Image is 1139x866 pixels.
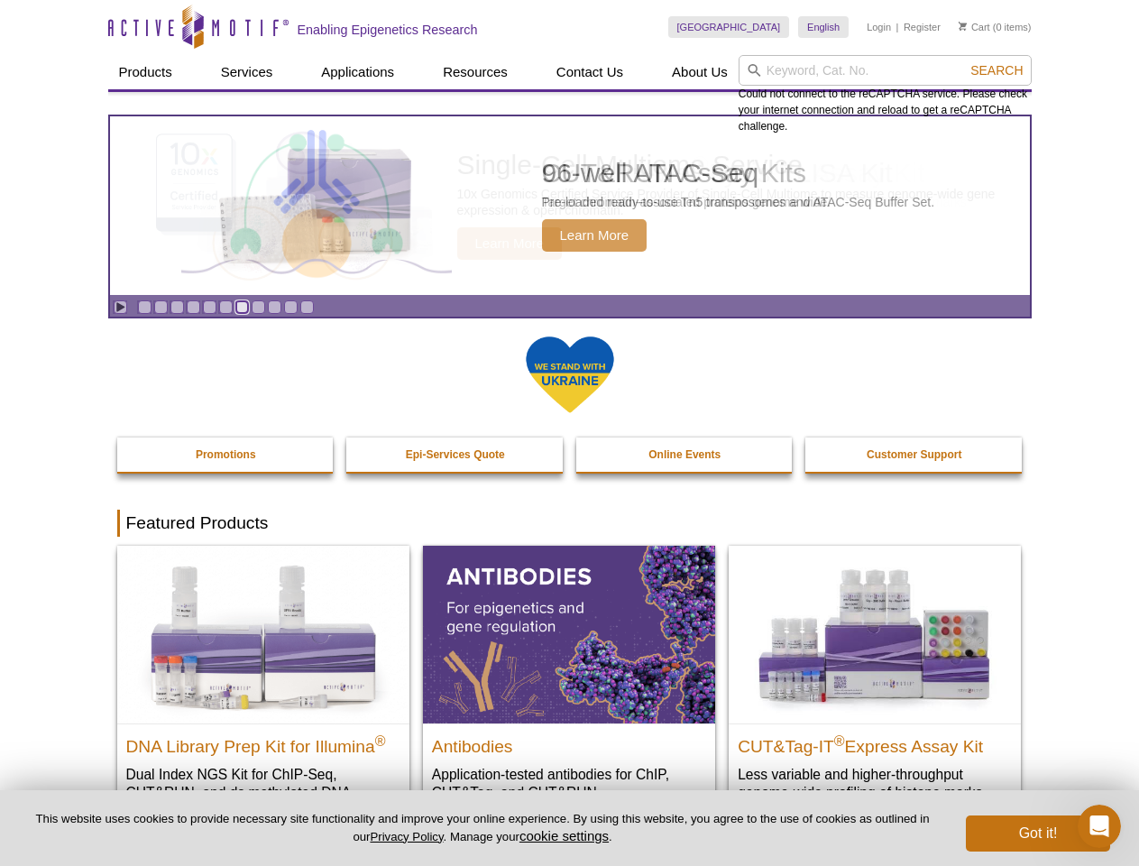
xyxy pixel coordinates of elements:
[126,765,400,820] p: Dual Index NGS Kit for ChIP-Seq, CUT&RUN, and ds methylated DNA assays.
[204,138,429,273] img: Active Motif Kit photo
[668,16,790,38] a: [GEOGRAPHIC_DATA]
[805,438,1024,472] a: Customer Support
[896,16,899,38] li: |
[196,448,256,461] strong: Promotions
[154,300,168,314] a: Go to slide 2
[346,438,565,472] a: Epi-Services Quote
[738,765,1012,802] p: Less variable and higher-throughput genome-wide profiling of histone marks​.
[114,300,127,314] a: Toggle autoplay
[542,194,935,210] p: Pre-loaded ready-to-use Tn5 transposomes and ATAC-Seq Buffer Set.
[904,21,941,33] a: Register
[834,732,845,748] sup: ®
[1078,805,1121,848] iframe: Intercom live chat
[219,300,233,314] a: Go to slide 6
[117,546,409,837] a: DNA Library Prep Kit for Illumina DNA Library Prep Kit for Illumina® Dual Index NGS Kit for ChIP-...
[300,300,314,314] a: Go to slide 11
[110,116,1030,295] a: Active Motif Kit photo 96-well ATAC-Seq Pre-loaded ready-to-use Tn5 transposomes and ATAC-Seq Buf...
[117,546,409,723] img: DNA Library Prep Kit for Illumina
[138,300,152,314] a: Go to slide 1
[203,300,216,314] a: Go to slide 5
[542,160,935,187] h2: 96-well ATAC-Seq
[284,300,298,314] a: Go to slide 10
[268,300,281,314] a: Go to slide 9
[187,300,200,314] a: Go to slide 4
[298,22,478,38] h2: Enabling Epigenetics Research
[867,21,891,33] a: Login
[310,55,405,89] a: Applications
[525,335,615,415] img: We Stand With Ukraine
[519,828,609,843] button: cookie settings
[117,438,335,472] a: Promotions
[546,55,634,89] a: Contact Us
[970,63,1023,78] span: Search
[965,62,1028,78] button: Search
[406,448,505,461] strong: Epi-Services Quote
[375,732,386,748] sup: ®
[423,546,715,819] a: All Antibodies Antibodies Application-tested antibodies for ChIP, CUT&Tag, and CUT&RUN.
[432,765,706,802] p: Application-tested antibodies for ChIP, CUT&Tag, and CUT&RUN.
[210,55,284,89] a: Services
[235,300,249,314] a: Go to slide 7
[423,546,715,723] img: All Antibodies
[739,55,1032,134] div: Could not connect to the reCAPTCHA service. Please check your internet connection and reload to g...
[110,116,1030,295] article: 96-well ATAC-Seq
[966,815,1110,852] button: Got it!
[432,55,519,89] a: Resources
[739,55,1032,86] input: Keyword, Cat. No.
[576,438,795,472] a: Online Events
[117,510,1023,537] h2: Featured Products
[867,448,961,461] strong: Customer Support
[729,546,1021,819] a: CUT&Tag-IT® Express Assay Kit CUT&Tag-IT®Express Assay Kit Less variable and higher-throughput ge...
[798,16,849,38] a: English
[542,219,648,252] span: Learn More
[170,300,184,314] a: Go to slide 3
[29,811,936,845] p: This website uses cookies to provide necessary site functionality and improve your online experie...
[108,55,183,89] a: Products
[959,21,990,33] a: Cart
[648,448,721,461] strong: Online Events
[661,55,739,89] a: About Us
[370,830,443,843] a: Privacy Policy
[126,729,400,756] h2: DNA Library Prep Kit for Illumina
[432,729,706,756] h2: Antibodies
[252,300,265,314] a: Go to slide 8
[729,546,1021,723] img: CUT&Tag-IT® Express Assay Kit
[738,729,1012,756] h2: CUT&Tag-IT Express Assay Kit
[959,22,967,31] img: Your Cart
[959,16,1032,38] li: (0 items)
